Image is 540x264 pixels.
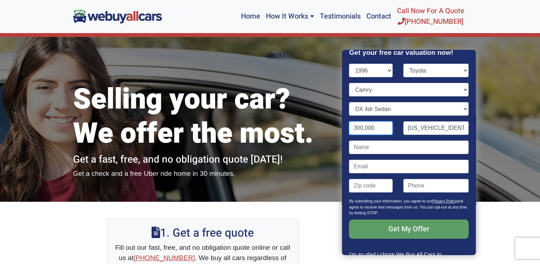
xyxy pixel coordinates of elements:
[403,179,469,192] input: Phone
[403,121,469,135] input: VIN (optional)
[349,49,453,56] strong: Get your free car valuation now!
[349,141,469,154] input: Name
[73,83,332,151] h1: Selling your car? We offer the most.
[73,154,332,166] h2: Get a fast, free, and no obligation quote [DATE]!
[317,3,364,30] a: Testimonials
[133,254,195,262] a: [PHONE_NUMBER]
[263,3,317,30] a: How It Works
[73,9,162,23] img: We Buy All Cars in NJ logo
[238,3,263,30] a: Home
[349,64,469,250] form: Contact form
[73,169,332,179] p: Get a check and a free Uber ride home in 30 minutes.
[364,3,394,30] a: Contact
[349,220,469,239] input: Get My Offer
[349,160,469,173] input: Email
[114,226,291,240] h2: 1. Get a free quote
[432,199,457,203] a: Privacy Policy
[349,198,469,220] p: By submitting your information, you agree to our and agree to receive text messages from us. You ...
[394,3,467,30] a: Call Now For A Quote[PHONE_NUMBER]
[349,179,393,192] input: Zip code
[349,121,393,135] input: Mileage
